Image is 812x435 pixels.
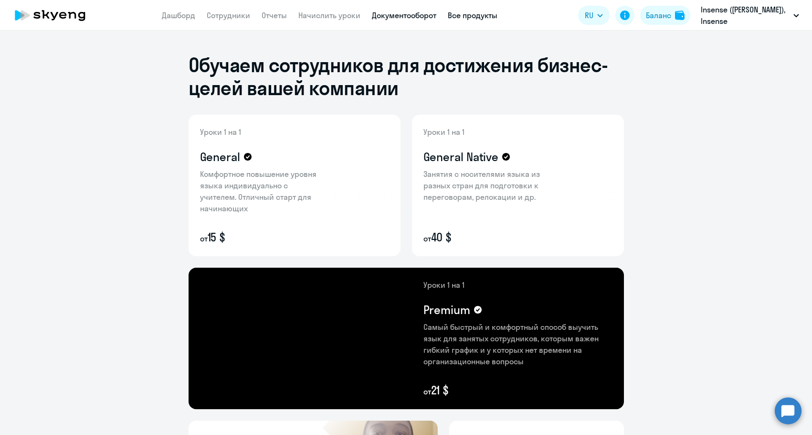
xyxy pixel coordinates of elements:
[189,54,624,99] h1: Обучаем сотрудников для достижения бизнес-целей вашей компании
[423,168,548,203] p: Занятия с носителями языка из разных стран для подготовки к переговорам, релокации и др.
[696,4,804,27] button: Insense ([PERSON_NAME]), Insense
[701,4,790,27] p: Insense ([PERSON_NAME]), Insense
[162,11,195,20] a: Дашборд
[423,382,612,398] p: 21 $
[585,10,593,21] span: RU
[262,11,287,20] a: Отчеты
[423,126,548,138] p: Уроки 1 на 1
[200,168,324,214] p: Комфортное повышение уровня языка индивидуально с учителем. Отличный старт для начинающих
[200,126,324,138] p: Уроки 1 на 1
[423,229,548,245] p: 40 $
[578,6,610,25] button: RU
[675,11,685,20] img: balance
[423,279,612,291] p: Уроки 1 на 1
[372,11,436,20] a: Документооборот
[200,234,208,243] small: от
[207,11,250,20] a: Сотрудники
[640,6,690,25] button: Балансbalance
[298,11,360,20] a: Начислить уроки
[412,115,562,256] img: general-native-content-bg.png
[291,268,624,409] img: premium-content-bg.png
[646,10,671,21] div: Баланс
[200,149,240,164] h4: General
[423,387,431,396] small: от
[200,229,324,245] p: 15 $
[189,115,332,256] img: general-content-bg.png
[423,234,431,243] small: от
[448,11,497,20] a: Все продукты
[423,149,499,164] h4: General Native
[423,302,470,317] h4: Premium
[423,321,612,367] p: Самый быстрый и комфортный способ выучить язык для занятых сотрудников, которым важен гибкий граф...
